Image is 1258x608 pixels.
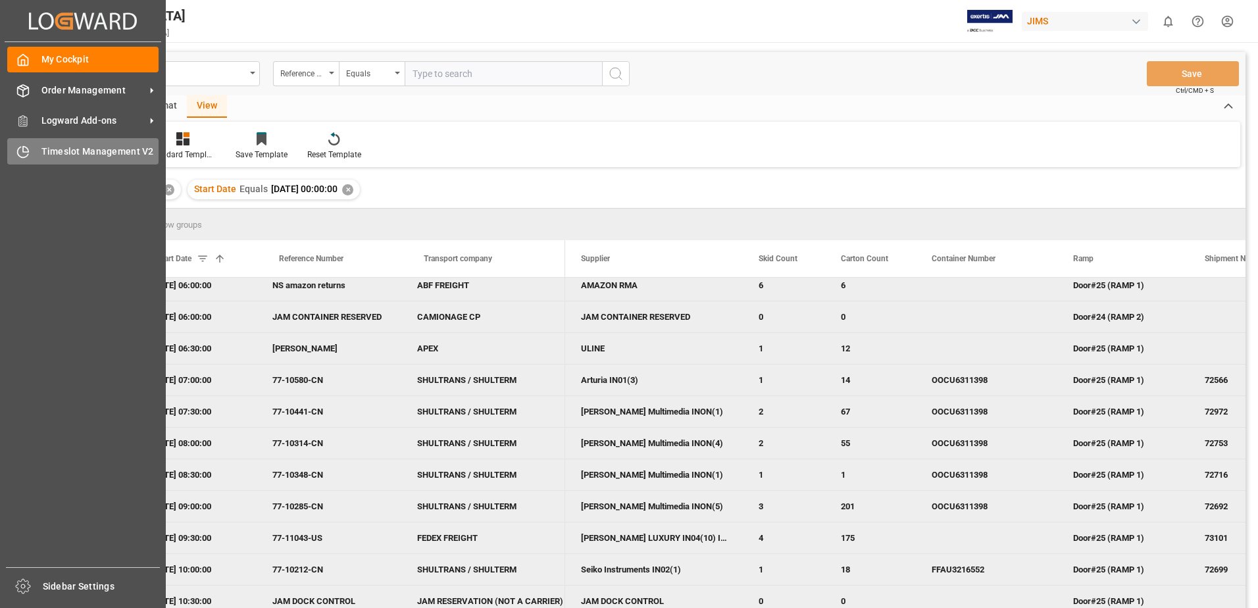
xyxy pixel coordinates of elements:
div: [PERSON_NAME] Multimedia INON(4) [565,428,743,459]
div: ✕ [163,184,174,195]
div: Press SPACE to deselect this row. [56,301,565,333]
div: 77-10314-CN [257,428,401,459]
div: 77-10348-CN [257,459,401,490]
div: Seiko Instruments IN02(1) [565,554,743,585]
a: My Cockpit [7,47,159,72]
div: 201 [825,491,916,522]
div: [PERSON_NAME] Multimedia INON(5) [565,491,743,522]
div: 55 [825,428,916,459]
div: View [187,95,227,118]
div: [DATE] 06:00:00 [135,301,257,332]
div: [DATE] 07:00:00 [135,365,257,395]
div: JAM CONTAINER RESERVED [565,301,743,332]
div: JIMS [1022,12,1148,31]
div: Door#25 (RAMP 1) [1073,460,1173,490]
div: Door#25 (RAMP 1) [1073,428,1173,459]
span: Order Management [41,84,145,97]
button: JIMS [1022,9,1153,34]
div: 12 [825,333,916,364]
div: FFAU3216552 [916,554,1024,585]
div: AMAZON RMA [565,270,743,301]
div: 1 [743,365,825,395]
span: Supplier [581,254,610,263]
span: Carton Count [841,254,888,263]
div: Press SPACE to deselect this row. [56,365,565,396]
div: OOCU6311398 [916,428,1024,459]
span: Sidebar Settings [43,580,161,594]
span: Logward Add-ons [41,114,145,128]
div: [PERSON_NAME] Multimedia INON(1) [565,396,743,427]
div: OOCU6311398 [916,459,1024,490]
div: Reference Number [280,64,325,80]
div: 77-10441-CN [257,396,401,427]
div: CAMIONAGE CP [417,302,549,332]
div: Press SPACE to deselect this row. [56,270,565,301]
span: Ramp [1073,254,1094,263]
div: 2 [743,396,825,427]
div: Standard Templates [150,149,216,161]
button: show 0 new notifications [1153,7,1183,36]
span: Transport company [424,254,492,263]
span: Start Date [194,184,236,194]
button: search button [602,61,630,86]
div: Door#25 (RAMP 1) [1073,492,1173,522]
div: 6 [825,270,916,301]
span: Container Number [932,254,995,263]
span: Equals [239,184,268,194]
div: Press SPACE to deselect this row. [56,333,565,365]
div: SHULTRANS / SHULTERM [417,555,549,585]
div: JAM CONTAINER RESERVED [257,301,401,332]
div: 77-10212-CN [257,554,401,585]
span: [DATE] 00:00:00 [271,184,338,194]
div: [DATE] 08:00:00 [135,428,257,459]
div: 1 [743,459,825,490]
div: Press SPACE to deselect this row. [56,554,565,586]
div: OOCU6311398 [916,365,1024,395]
div: APEX [417,334,549,364]
div: [DATE] 06:30:00 [135,333,257,364]
div: [DATE] 09:00:00 [135,491,257,522]
div: [DATE] 08:30:00 [135,459,257,490]
div: [DATE] 06:00:00 [135,270,257,301]
div: SHULTRANS / SHULTERM [417,460,549,490]
div: 3 [743,491,825,522]
div: 0 [743,301,825,332]
button: open menu [273,61,339,86]
div: Save Template [236,149,288,161]
div: 4 [743,522,825,553]
div: Press SPACE to deselect this row. [56,396,565,428]
div: Door#25 (RAMP 1) [1073,270,1173,301]
div: Arturia IN01(3) [565,365,743,395]
div: Press SPACE to deselect this row. [56,491,565,522]
div: Reset Template [307,149,361,161]
span: My Cockpit [41,53,159,66]
div: 1 [743,333,825,364]
img: Exertis%20JAM%20-%20Email%20Logo.jpg_1722504956.jpg [967,10,1013,33]
span: Ctrl/CMD + S [1176,86,1214,95]
div: SHULTRANS / SHULTERM [417,492,549,522]
span: Skid Count [759,254,797,263]
span: Timeslot Management V2 [41,145,159,159]
div: OOCU6311398 [916,396,1024,427]
div: Door#25 (RAMP 1) [1073,365,1173,395]
div: [PERSON_NAME] LUXURY IN04(10) INON(18) [565,522,743,553]
a: Timeslot Management V2 [7,138,159,164]
div: Equals [346,64,391,80]
div: 77-10580-CN [257,365,401,395]
div: OOCU6311398 [916,491,1024,522]
div: 2 [743,428,825,459]
div: 67 [825,396,916,427]
div: [DATE] 09:30:00 [135,522,257,553]
button: open menu [339,61,405,86]
div: Door#25 (RAMP 1) [1073,523,1173,553]
div: [DATE] 10:00:00 [135,554,257,585]
div: 18 [825,554,916,585]
div: NS amazon returns [257,270,401,301]
div: [PERSON_NAME] Multimedia INON(1) [565,459,743,490]
span: Reference Number [279,254,343,263]
button: Help Center [1183,7,1213,36]
div: 77-11043-US [257,522,401,553]
div: 1 [825,459,916,490]
div: 1 [743,554,825,585]
div: Press SPACE to deselect this row. [56,522,565,554]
